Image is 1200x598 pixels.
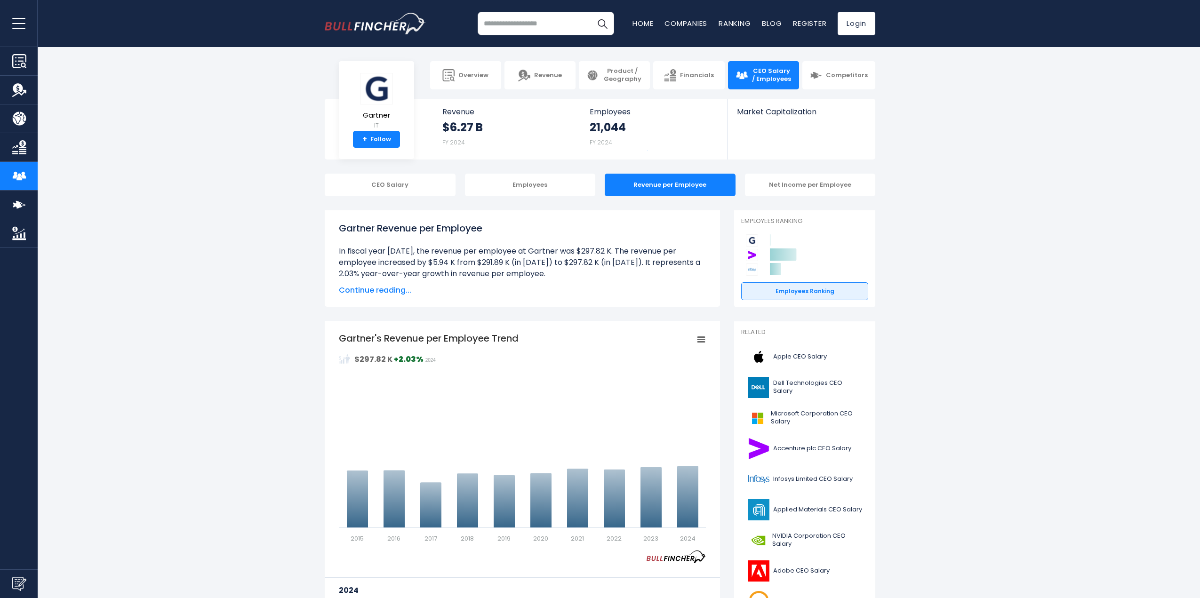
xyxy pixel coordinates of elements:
small: FY 2024 [442,138,465,146]
img: AMAT logo [747,499,770,520]
strong: + [362,135,367,144]
span: Revenue [442,107,571,116]
text: 2017 [424,534,437,543]
span: Financials [680,72,714,80]
a: Apple CEO Salary [741,344,868,370]
img: INFY logo [747,469,770,490]
a: Overview [430,61,501,89]
img: bullfincher logo [325,13,426,34]
span: Competitors [826,72,868,80]
text: 2019 [497,534,511,543]
text: 2018 [461,534,474,543]
img: ACN logo [747,438,770,459]
span: Microsoft Corporation CEO Salary [771,410,863,426]
span: Dell Technologies CEO Salary [773,379,863,395]
text: 2022 [607,534,622,543]
a: Financials [653,61,724,89]
a: Gartner IT [360,72,393,131]
a: Employees Ranking [741,282,868,300]
a: Applied Materials CEO Salary [741,497,868,523]
a: Revenue $6.27 B FY 2024 [433,99,580,159]
a: Register [793,18,826,28]
a: Companies [664,18,707,28]
text: 2023 [643,534,658,543]
img: Gartner competitors logo [746,234,758,247]
span: Market Capitalization [737,107,865,116]
small: IT [360,121,393,130]
img: AAPL logo [747,346,770,367]
a: Microsoft Corporation CEO Salary [741,405,868,431]
a: Ranking [719,18,751,28]
div: Net Income per Employee [745,174,876,196]
span: Infosys Limited CEO Salary [773,475,853,483]
a: Dell Technologies CEO Salary [741,375,868,400]
span: Continue reading... [339,285,706,296]
tspan: Gartner's Revenue per Employee Trend [339,332,519,345]
text: 2021 [571,534,584,543]
text: 2016 [387,534,400,543]
small: FY 2024 [590,138,612,146]
svg: Gartner's Revenue per Employee Trend [339,332,706,543]
h3: 2024 [339,584,706,596]
a: Infosys Limited CEO Salary [741,466,868,492]
text: 2015 [351,534,364,543]
a: Blog [762,18,782,28]
img: DELL logo [747,377,770,398]
a: Adobe CEO Salary [741,558,868,584]
h1: Gartner Revenue per Employee [339,221,706,235]
span: Revenue [534,72,562,80]
a: Login [838,12,875,35]
a: Go to homepage [325,13,426,34]
span: Adobe CEO Salary [773,567,830,575]
a: Product / Geography [579,61,650,89]
img: NVDA logo [747,530,769,551]
span: Employees [590,107,717,116]
a: Competitors [802,61,875,89]
strong: +2.03% [394,354,424,365]
span: Applied Materials CEO Salary [773,506,862,514]
a: Home [632,18,653,28]
text: 2024 [680,534,696,543]
strong: $297.82 K [354,354,392,365]
span: 2024 [425,358,436,363]
div: CEO Salary [325,174,456,196]
img: Infosys Limited competitors logo [746,263,758,276]
a: Revenue [504,61,576,89]
li: In fiscal year [DATE], the revenue per employee at Gartner was $297.82 K. The revenue per employe... [339,246,706,279]
span: NVIDIA Corporation CEO Salary [772,532,863,548]
a: +Follow [353,131,400,148]
a: Accenture plc CEO Salary [741,436,868,462]
strong: 21,044 [590,120,626,135]
strong: $6.27 B [442,120,483,135]
a: NVIDIA Corporation CEO Salary [741,527,868,553]
img: RevenuePerEmployee.svg [339,353,350,365]
a: Employees 21,044 FY 2024 [580,99,727,159]
text: 2020 [533,534,548,543]
span: Accenture plc CEO Salary [773,445,851,453]
div: Revenue per Employee [605,174,736,196]
button: Search [591,12,614,35]
div: Employees [465,174,596,196]
img: Accenture plc competitors logo [746,249,758,261]
span: Apple CEO Salary [773,353,827,361]
a: Market Capitalization [728,99,874,132]
p: Employees Ranking [741,217,868,225]
span: Product / Geography [602,67,642,83]
span: CEO Salary / Employees [752,67,792,83]
img: ADBE logo [747,560,770,582]
a: CEO Salary / Employees [728,61,799,89]
span: Gartner [360,112,393,120]
span: Overview [458,72,488,80]
img: MSFT logo [747,407,768,429]
p: Related [741,328,868,336]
